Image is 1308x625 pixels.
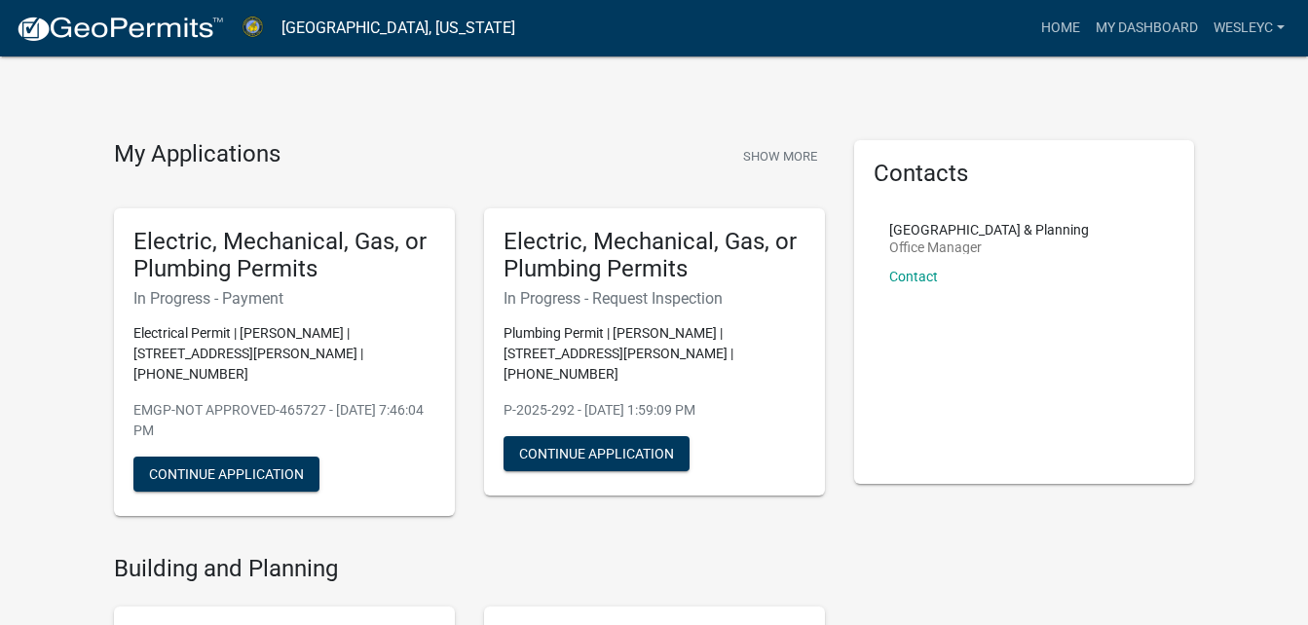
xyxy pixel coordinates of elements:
[735,140,825,172] button: Show More
[504,323,805,385] p: Plumbing Permit | [PERSON_NAME] | [STREET_ADDRESS][PERSON_NAME] | [PHONE_NUMBER]
[114,140,280,169] h4: My Applications
[133,228,435,284] h5: Electric, Mechanical, Gas, or Plumbing Permits
[504,289,805,308] h6: In Progress - Request Inspection
[1206,10,1292,47] a: wesleyc
[114,555,825,583] h4: Building and Planning
[889,223,1089,237] p: [GEOGRAPHIC_DATA] & Planning
[504,400,805,421] p: P-2025-292 - [DATE] 1:59:09 PM
[133,289,435,308] h6: In Progress - Payment
[1033,10,1088,47] a: Home
[504,228,805,284] h5: Electric, Mechanical, Gas, or Plumbing Permits
[874,160,1176,188] h5: Contacts
[1088,10,1206,47] a: My Dashboard
[889,269,938,284] a: Contact
[133,400,435,441] p: EMGP-NOT APPROVED-465727 - [DATE] 7:46:04 PM
[240,15,266,41] img: Abbeville County, South Carolina
[133,323,435,385] p: Electrical Permit | [PERSON_NAME] | [STREET_ADDRESS][PERSON_NAME] | [PHONE_NUMBER]
[281,12,515,45] a: [GEOGRAPHIC_DATA], [US_STATE]
[889,240,1089,254] p: Office Manager
[133,457,319,492] button: Continue Application
[504,436,690,471] button: Continue Application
